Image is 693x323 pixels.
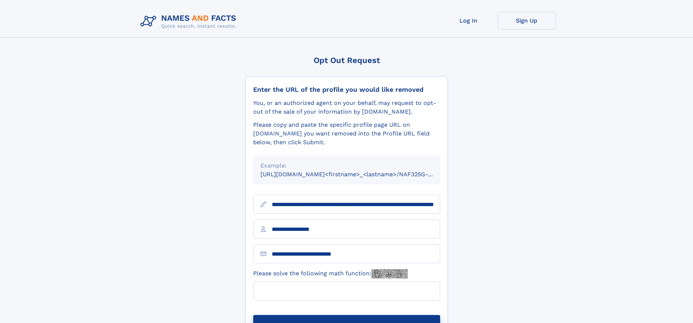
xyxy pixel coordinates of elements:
div: Opt Out Request [246,56,448,65]
small: [URL][DOMAIN_NAME]<firstname>_<lastname>/NAF325G-xxxxxxxx [260,171,454,178]
div: Example: [260,161,433,170]
img: Logo Names and Facts [138,12,242,31]
a: Sign Up [498,12,556,29]
div: Please copy and paste the specific profile page URL on [DOMAIN_NAME] you want removed into the Pr... [253,121,440,147]
div: You, or an authorized agent on your behalf, may request to opt-out of the sale of your informatio... [253,99,440,116]
div: Enter the URL of the profile you would like removed [253,86,440,94]
a: Log In [439,12,498,29]
label: Please solve the following math function: [253,269,408,279]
